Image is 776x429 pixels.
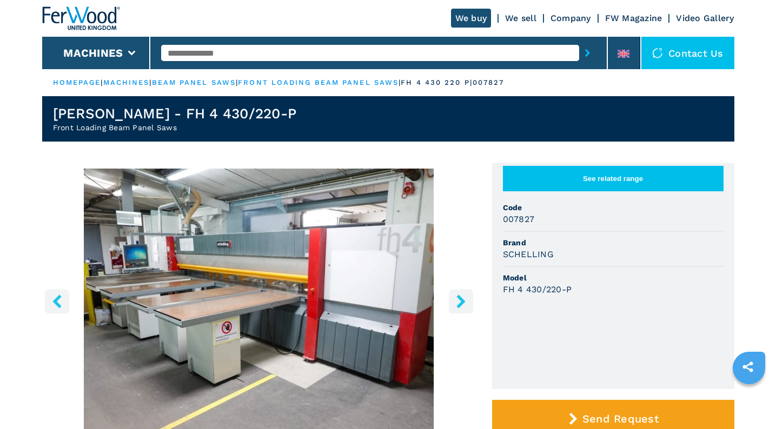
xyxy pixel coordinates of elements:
[730,380,768,421] iframe: Chat
[53,122,297,133] h2: Front Loading Beam Panel Saws
[473,78,505,88] p: 007827
[503,248,554,260] h3: SCHELLING
[53,105,297,122] h1: [PERSON_NAME] - FH 4 430/220-P
[579,41,596,65] button: submit-button
[45,289,69,313] button: left-button
[238,78,399,86] a: front loading beam panel saws
[53,78,101,86] a: HOMEPAGE
[676,13,734,23] a: Video Gallery
[582,412,659,425] span: Send Request
[152,78,236,86] a: beam panel saws
[236,78,238,86] span: |
[399,78,401,86] span: |
[551,13,591,23] a: Company
[103,78,150,86] a: machines
[605,13,662,23] a: FW Magazine
[503,237,724,248] span: Brand
[503,213,535,225] h3: 007827
[42,6,120,30] img: Ferwood
[63,46,123,59] button: Machines
[101,78,103,86] span: |
[505,13,536,23] a: We sell
[503,166,724,191] button: See related range
[503,272,724,283] span: Model
[503,202,724,213] span: Code
[401,78,473,88] p: fh 4 430 220 p |
[652,48,663,58] img: Contact us
[734,353,761,380] a: sharethis
[641,37,734,69] div: Contact us
[503,283,572,296] h3: FH 4 430/220-P
[451,9,492,28] a: We buy
[149,78,151,86] span: |
[449,289,473,313] button: right-button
